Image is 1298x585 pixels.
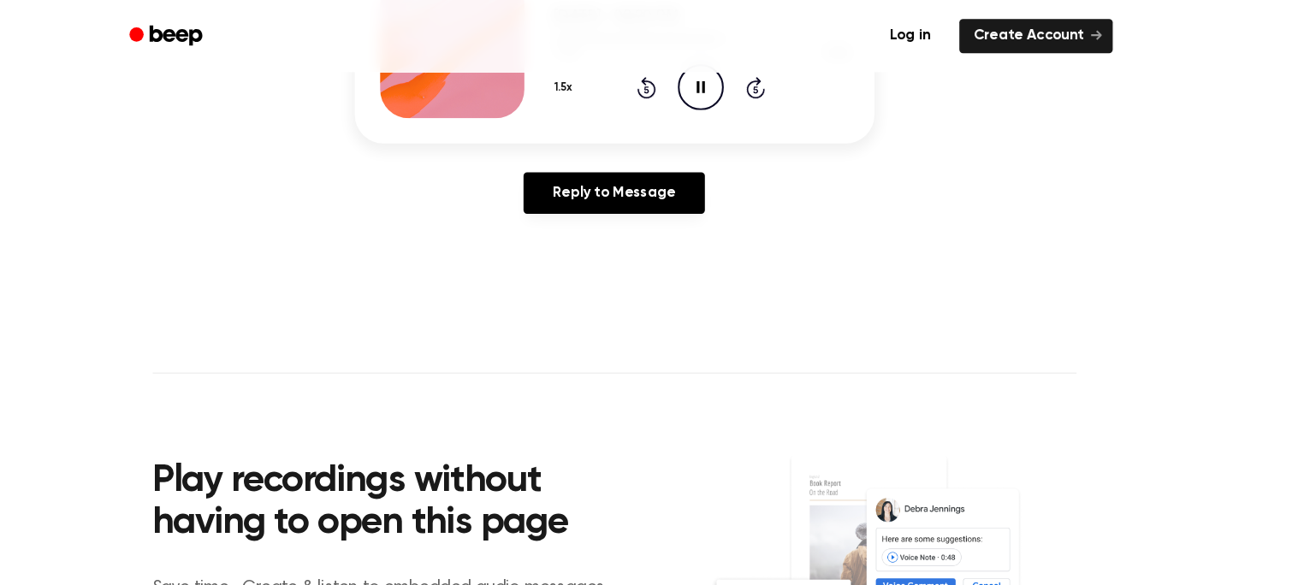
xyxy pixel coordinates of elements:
h2: Play recordings without having to open this page [211,436,673,517]
a: Reply to Message [563,163,734,203]
a: Beep [177,18,274,51]
a: Create Account [976,18,1122,50]
button: 1.5x [591,68,616,97]
a: Log in [893,15,966,54]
